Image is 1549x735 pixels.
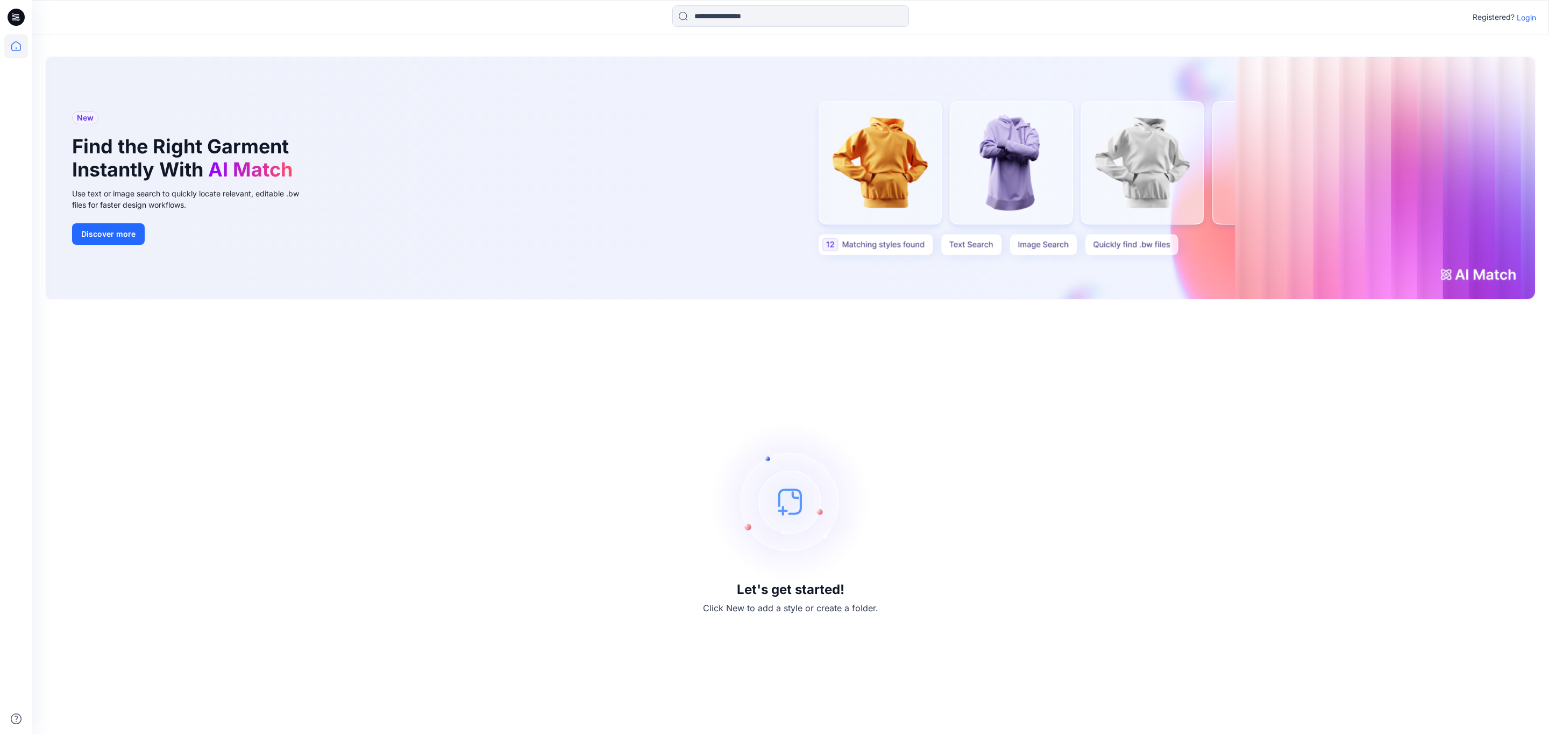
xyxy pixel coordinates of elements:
p: Click New to add a style or create a folder. [703,602,878,614]
div: Use text or image search to quickly locate relevant, editable .bw files for faster design workflows. [72,188,314,210]
img: empty-state-image.svg [710,421,871,582]
button: Discover more [72,223,145,245]
p: Login [1517,12,1536,23]
span: AI Match [208,158,293,181]
h3: Let's get started! [737,582,844,597]
h1: Find the Right Garment Instantly With [72,135,298,181]
p: Registered? [1473,11,1515,24]
span: New [77,111,94,124]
